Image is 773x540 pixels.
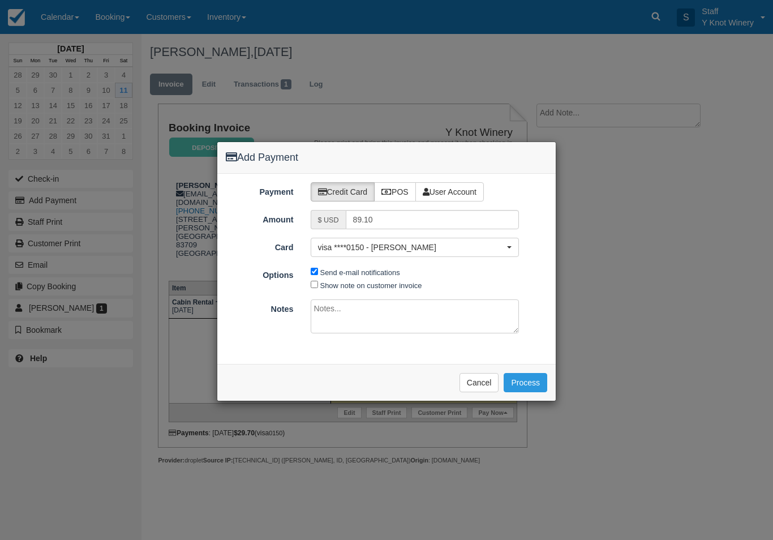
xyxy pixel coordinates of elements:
label: Payment [217,182,302,198]
small: $ USD [318,216,339,224]
label: Send e-mail notifications [320,268,400,277]
label: Amount [217,210,302,226]
label: Show note on customer invoice [320,281,422,290]
label: Credit Card [311,182,375,202]
span: visa ****0150 - [PERSON_NAME] [318,242,505,253]
button: Process [504,373,547,392]
label: Notes [217,299,302,315]
label: Options [217,265,302,281]
label: Card [217,238,302,254]
label: User Account [415,182,484,202]
h4: Add Payment [226,151,547,165]
input: Valid amount required. [346,210,519,229]
button: visa ****0150 - [PERSON_NAME] [311,238,519,257]
label: POS [374,182,416,202]
button: Cancel [459,373,499,392]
